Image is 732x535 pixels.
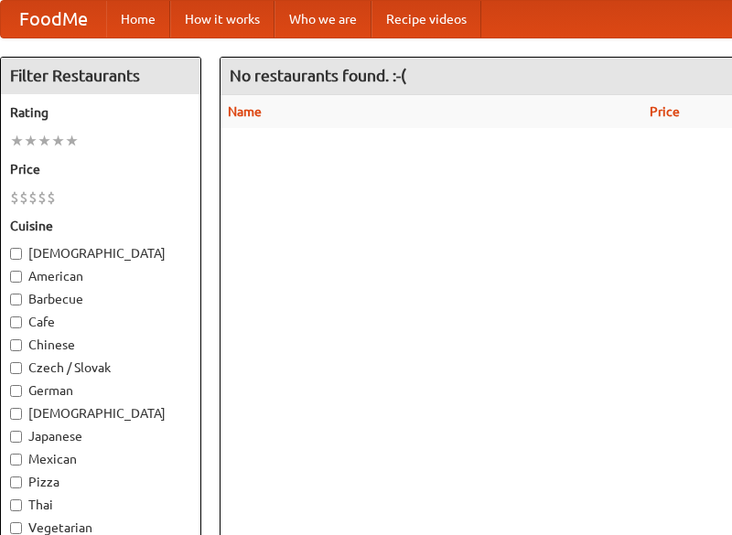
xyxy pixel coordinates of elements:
li: ★ [51,131,65,151]
label: German [10,381,191,400]
li: $ [38,187,47,208]
input: [DEMOGRAPHIC_DATA] [10,248,22,260]
h4: Filter Restaurants [1,58,200,94]
label: Pizza [10,473,191,491]
label: Chinese [10,336,191,354]
li: ★ [10,131,24,151]
li: $ [47,187,56,208]
label: American [10,267,191,285]
label: Mexican [10,450,191,468]
label: Czech / Slovak [10,358,191,377]
input: Cafe [10,316,22,328]
input: Vegetarian [10,522,22,534]
h5: Rating [10,103,191,122]
label: [DEMOGRAPHIC_DATA] [10,404,191,423]
input: Czech / Slovak [10,362,22,374]
input: German [10,385,22,397]
label: Thai [10,496,191,514]
a: Recipe videos [371,1,481,37]
input: Mexican [10,454,22,465]
a: How it works [170,1,274,37]
li: $ [28,187,38,208]
a: Name [228,104,262,119]
input: [DEMOGRAPHIC_DATA] [10,408,22,420]
input: Thai [10,499,22,511]
a: Price [650,104,680,119]
a: Home [106,1,170,37]
label: Barbecue [10,290,191,308]
li: ★ [38,131,51,151]
input: Chinese [10,339,22,351]
li: ★ [65,131,79,151]
a: FoodMe [1,1,106,37]
h5: Cuisine [10,217,191,235]
label: Cafe [10,313,191,331]
li: $ [10,187,19,208]
h5: Price [10,160,191,178]
input: Pizza [10,476,22,488]
li: ★ [24,131,38,151]
ng-pluralize: No restaurants found. :-( [230,67,406,84]
input: Barbecue [10,294,22,305]
label: Japanese [10,427,191,445]
label: [DEMOGRAPHIC_DATA] [10,244,191,262]
a: Who we are [274,1,371,37]
input: Japanese [10,431,22,443]
li: $ [19,187,28,208]
input: American [10,271,22,283]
